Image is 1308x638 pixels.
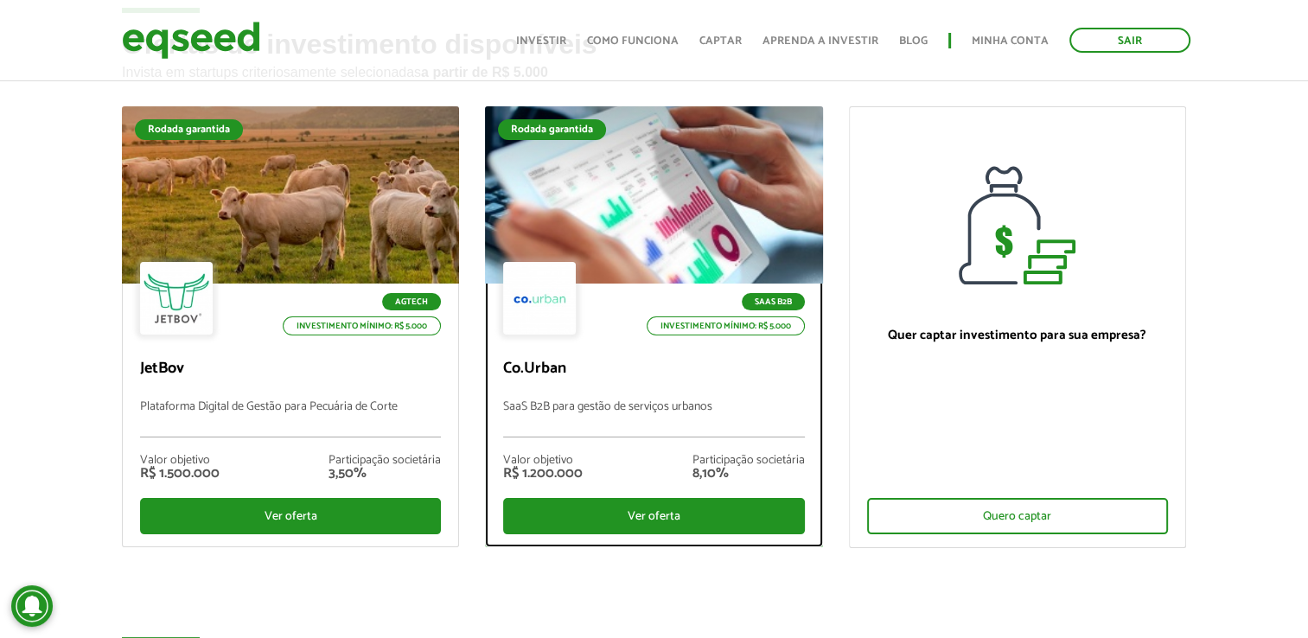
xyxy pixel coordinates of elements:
[140,467,220,481] div: R$ 1.500.000
[587,35,679,47] a: Como funciona
[742,293,805,310] p: SaaS B2B
[140,455,220,467] div: Valor objetivo
[140,400,441,437] p: Plataforma Digital de Gestão para Pecuária de Corte
[382,293,441,310] p: Agtech
[485,106,822,547] a: Rodada garantida SaaS B2B Investimento mínimo: R$ 5.000 Co.Urban SaaS B2B para gestão de serviços...
[329,455,441,467] div: Participação societária
[140,360,441,379] p: JetBov
[503,360,804,379] p: Co.Urban
[692,467,805,481] div: 8,10%
[135,119,243,140] div: Rodada garantida
[122,106,459,547] a: Rodada garantida Agtech Investimento mínimo: R$ 5.000 JetBov Plataforma Digital de Gestão para Pe...
[1069,28,1190,53] a: Sair
[899,35,928,47] a: Blog
[692,455,805,467] div: Participação societária
[503,498,804,534] div: Ver oferta
[283,316,441,335] p: Investimento mínimo: R$ 5.000
[699,35,742,47] a: Captar
[498,119,606,140] div: Rodada garantida
[867,328,1168,343] p: Quer captar investimento para sua empresa?
[647,316,805,335] p: Investimento mínimo: R$ 5.000
[516,35,566,47] a: Investir
[503,400,804,437] p: SaaS B2B para gestão de serviços urbanos
[122,17,260,63] img: EqSeed
[972,35,1049,47] a: Minha conta
[140,498,441,534] div: Ver oferta
[503,467,583,481] div: R$ 1.200.000
[329,467,441,481] div: 3,50%
[503,455,583,467] div: Valor objetivo
[762,35,878,47] a: Aprenda a investir
[849,106,1186,548] a: Quer captar investimento para sua empresa? Quero captar
[867,498,1168,534] div: Quero captar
